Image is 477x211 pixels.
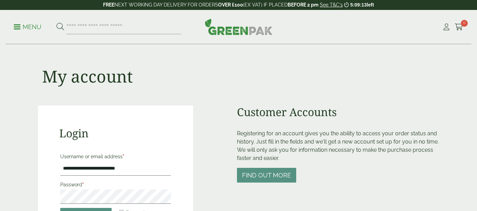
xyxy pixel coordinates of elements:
label: Password [60,180,171,189]
a: See T&C's [320,2,343,8]
i: My Account [442,24,451,30]
label: Username or email address [60,152,171,161]
h1: My account [42,66,133,86]
span: 5:09:13 [350,2,367,8]
a: Menu [14,23,41,30]
h2: Login [59,127,172,140]
span: 0 [461,20,468,27]
a: Find out more [237,172,296,179]
strong: BEFORE 2 pm [288,2,318,8]
button: Find out more [237,168,296,183]
h2: Customer Accounts [237,105,439,119]
strong: FREE [103,2,114,8]
span: left [367,2,374,8]
p: Menu [14,23,41,31]
strong: OVER £100 [218,2,243,8]
img: GreenPak Supplies [205,18,273,35]
p: Registering for an account gives you the ability to access your order status and history. Just fi... [237,129,439,162]
a: 0 [455,22,463,32]
i: Cart [455,24,463,30]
